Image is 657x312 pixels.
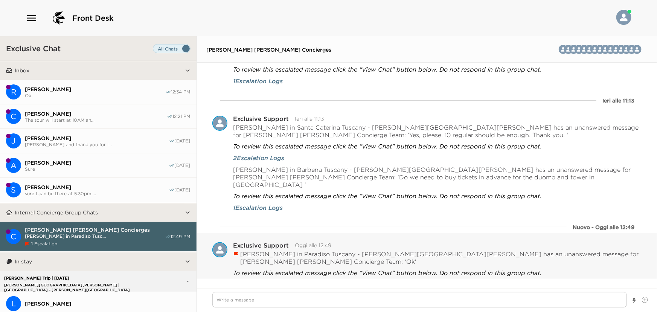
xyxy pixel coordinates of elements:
[25,142,169,147] span: [PERSON_NAME] and thank you for l...
[31,241,57,246] span: 1 Escalation
[12,203,185,222] button: Internal Concierge Group Chats
[25,184,169,191] span: [PERSON_NAME]
[25,300,191,307] span: [PERSON_NAME]
[233,154,285,162] button: 2Escalation Logs
[569,45,578,54] div: Vesna Vick
[25,86,165,93] span: [PERSON_NAME]
[173,113,191,119] span: 12:21 PM
[15,67,29,74] p: Inbox
[12,252,185,271] button: In stay
[6,158,21,173] div: Alejandro Macia
[233,154,285,162] span: 2 Escalation Logs
[207,46,332,53] span: [PERSON_NAME] [PERSON_NAME] Concierges
[25,166,169,172] span: Sure
[25,93,165,98] span: Ok
[6,182,21,197] div: S
[575,45,584,54] div: Davide Poli
[569,45,578,54] img: V
[632,294,637,307] button: Show templates
[233,192,542,200] span: To review this escalated message click the “View Chat” button below. Do not respond in this group...
[72,13,114,23] span: Front Desk
[580,45,589,54] img: G
[559,45,568,54] img: A
[175,138,191,144] span: [DATE]
[25,233,165,239] span: [PERSON_NAME] in Paradiso Tusc...
[233,142,542,150] span: To review this escalated message click the “View Chat” button below. Do not respond in this group...
[233,203,283,212] button: 1Escalation Logs
[171,234,191,240] span: 12:49 PM
[25,110,167,117] span: [PERSON_NAME]
[175,187,191,193] span: [DATE]
[212,242,227,257] img: E
[633,45,642,54] div: Casali di Casole Concierge Team
[601,45,610,54] div: Simona Gentilezza
[613,42,648,57] button: CCRCABSFAIGDVVA
[25,191,169,196] span: sure I can be there at 5:30pm ...
[602,97,634,104] div: Ieri alle 11:13
[295,242,332,249] time: 2025-09-03T10:49:39.183Z
[6,182,21,197] div: Sasha McGrath
[241,250,642,265] p: [PERSON_NAME] in Paradiso Tuscany - [PERSON_NAME][GEOGRAPHIC_DATA][PERSON_NAME] has an unanswered...
[25,135,169,142] span: [PERSON_NAME]
[6,229,21,244] div: C
[175,162,191,168] span: [DATE]
[233,77,283,85] button: 1Escalation Logs
[50,9,68,27] img: logo
[233,124,642,139] p: [PERSON_NAME] in Santa Caterina Tuscany - [PERSON_NAME][GEOGRAPHIC_DATA][PERSON_NAME] has an unan...
[25,159,169,166] span: [PERSON_NAME]
[15,258,32,265] p: In stay
[171,89,191,95] span: 12:34 PM
[601,45,610,54] img: S
[233,166,642,188] p: [PERSON_NAME] in Barbena Tuscany - [PERSON_NAME][GEOGRAPHIC_DATA][PERSON_NAME] has an unanswered ...
[573,223,634,231] div: Nuovo - Oggi alle 12:49
[15,209,98,216] p: Internal Concierge Group Chats
[233,116,289,122] div: Exclusive Support
[6,296,21,311] div: Larry Haertel
[575,45,584,54] img: D
[564,45,573,54] div: Valeriia Iurkov's Concierge
[25,117,167,123] span: The tour will start at 10AM an...
[233,66,542,73] span: To review this escalated message click the “View Chat” button below. Do not respond in this group...
[295,115,325,122] time: 2025-09-02T09:13:54.346Z
[606,45,615,54] img: B
[559,45,568,54] div: Arianna Paluffi
[6,84,21,99] div: R
[233,203,283,212] span: 1 Escalation Logs
[25,226,165,233] span: [PERSON_NAME] [PERSON_NAME] Concierges
[590,45,599,54] div: Alessia Frosali
[585,45,594,54] div: Isabella Palombo
[6,133,21,148] div: Jeffrey Lyons
[6,109,21,124] div: Casali di Casole Concierge Team
[606,45,615,54] div: Barbara Casini
[6,44,61,53] h3: Exclusive Chat
[212,116,227,131] img: E
[6,296,21,311] div: L
[233,242,289,248] div: Exclusive Support
[596,45,605,54] img: F
[212,242,227,257] div: Exclusive Support
[596,45,605,54] div: Francesca Dogali
[212,292,627,307] textarea: Write a message
[212,116,227,131] div: Exclusive Support
[585,45,594,54] img: I
[6,109,21,124] div: C
[633,45,642,54] img: C
[233,269,542,277] span: To review this escalated message click the “View Chat” button below. Do not respond in this group...
[6,84,21,99] div: Rob Holloway
[12,61,185,80] button: Inbox
[6,229,21,244] div: Casali di Casole
[153,44,191,53] label: Set all destinations
[233,77,283,85] span: 1 Escalation Logs
[2,276,165,281] p: [PERSON_NAME] Trip | [DATE]
[6,158,21,173] div: A
[580,45,589,54] div: Gessica Fabbrucci
[2,283,165,288] p: [PERSON_NAME][GEOGRAPHIC_DATA][PERSON_NAME] | [GEOGRAPHIC_DATA] - [PERSON_NAME][GEOGRAPHIC_DATA][...
[590,45,599,54] img: A
[564,45,573,54] img: V
[6,133,21,148] div: J
[616,10,631,25] img: User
